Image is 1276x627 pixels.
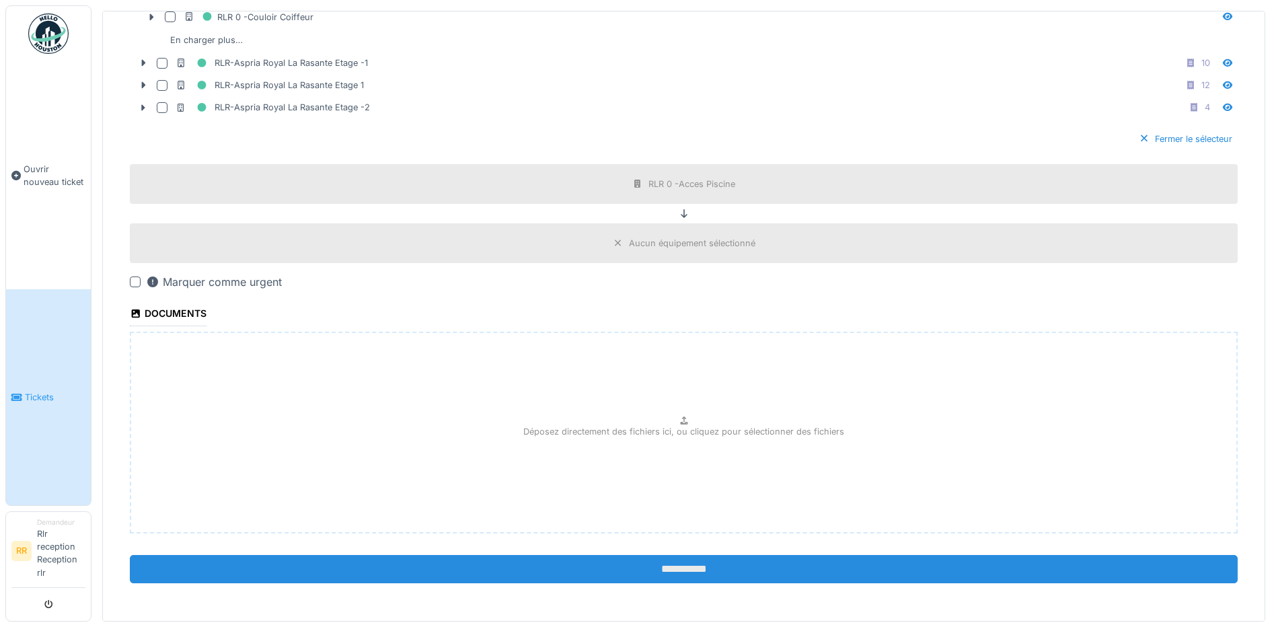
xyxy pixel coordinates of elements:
[130,303,207,326] div: Documents
[6,61,91,289] a: Ouvrir nouveau ticket
[165,31,248,49] div: En charger plus…
[648,178,735,190] div: RLR 0 -Acces Piscine
[28,13,69,54] img: Badge_color-CXgf-gQk.svg
[11,517,85,588] a: RR DemandeurRlr reception Reception rlr
[1201,57,1210,69] div: 10
[523,425,844,438] p: Déposez directement des fichiers ici, ou cliquez pour sélectionner des fichiers
[37,517,85,585] li: Rlr reception Reception rlr
[37,517,85,527] div: Demandeur
[6,289,91,505] a: Tickets
[146,274,282,290] div: Marquer comme urgent
[24,163,85,188] span: Ouvrir nouveau ticket
[1205,101,1210,114] div: 4
[1133,130,1238,148] div: Fermer le sélecteur
[176,77,364,94] div: RLR-Aspria Royal La Rasante Etage 1
[629,237,755,250] div: Aucun équipement sélectionné
[11,541,32,561] li: RR
[1201,79,1210,91] div: 12
[176,99,370,116] div: RLR-Aspria Royal La Rasante Etage -2
[184,9,313,26] div: RLR 0 -Couloir Coiffeur
[25,391,85,404] span: Tickets
[176,54,368,71] div: RLR-Aspria Royal La Rasante Etage -1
